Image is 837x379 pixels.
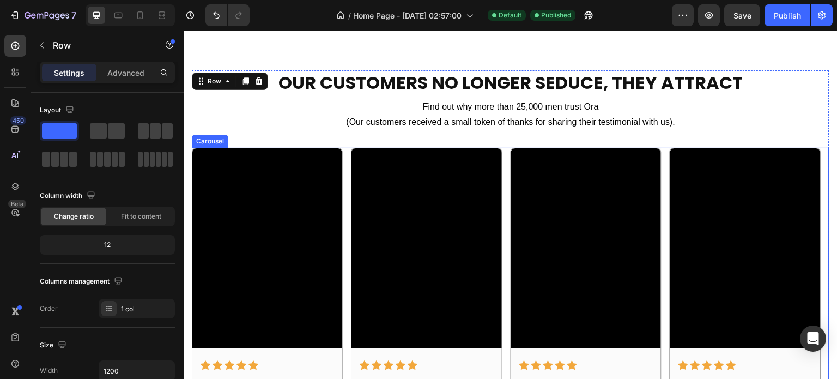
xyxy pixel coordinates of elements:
span: / [348,10,351,21]
div: 12 [42,237,173,252]
div: Carousel [10,106,43,116]
div: Open Intercom Messenger [800,326,826,352]
div: Beta [8,200,26,208]
span: Change ratio [54,212,94,221]
p: That’s crazy [337,347,468,360]
span: Fit to content [121,212,161,221]
p: Smells amazing [177,347,308,360]
div: Column width [40,189,98,203]
div: Size [40,338,69,353]
iframe: Design area [184,31,837,379]
span: Save [733,11,751,20]
div: Row [22,46,40,56]
span: Home Page - [DATE] 02:57:00 [353,10,462,21]
span: Published [541,10,571,20]
button: Publish [765,4,810,26]
div: Publish [774,10,801,21]
p: Advanced [107,67,144,79]
div: 1 col [121,304,172,314]
button: 7 [4,4,81,26]
div: Layout [40,103,76,118]
video: Video [487,118,636,318]
div: Columns management [40,274,125,289]
div: Order [40,304,58,314]
p: So natural [496,347,627,360]
div: 450 [10,116,26,125]
p: Settings [54,67,84,79]
video: Video [327,118,477,318]
p: Row [53,39,145,52]
div: Undo/Redo [205,4,250,26]
div: Width [40,366,58,376]
span: Default [499,10,521,20]
button: Carousel Next Arrow [620,306,637,324]
button: Save [724,4,760,26]
p: 7 [71,9,76,22]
